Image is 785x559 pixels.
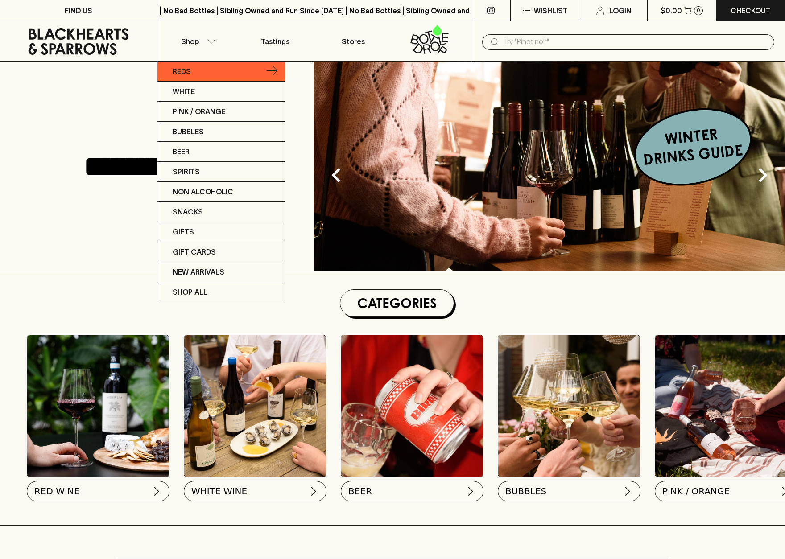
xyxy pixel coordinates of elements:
p: Gifts [173,226,194,237]
a: Snacks [157,202,285,222]
a: Pink / Orange [157,102,285,122]
a: Reds [157,62,285,82]
p: Bubbles [173,126,204,137]
p: Non Alcoholic [173,186,233,197]
a: Non Alcoholic [157,182,285,202]
p: White [173,86,195,97]
a: Gift Cards [157,242,285,262]
a: Gifts [157,222,285,242]
a: White [157,82,285,102]
a: Bubbles [157,122,285,142]
p: Spirits [173,166,200,177]
p: SHOP ALL [173,287,207,297]
a: Spirits [157,162,285,182]
a: SHOP ALL [157,282,285,302]
p: Reds [173,66,191,77]
p: Beer [173,146,190,157]
p: Snacks [173,206,203,217]
a: New Arrivals [157,262,285,282]
a: Beer [157,142,285,162]
p: Pink / Orange [173,106,225,117]
p: New Arrivals [173,267,224,277]
p: Gift Cards [173,247,216,257]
